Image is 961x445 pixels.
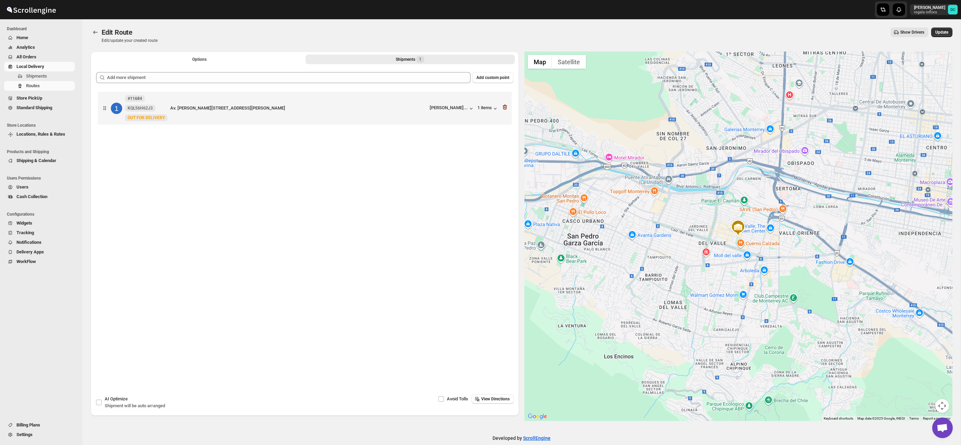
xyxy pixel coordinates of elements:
[128,96,142,101] b: #11684
[4,238,75,247] button: Notifications
[4,71,75,81] button: Shipments
[16,132,65,137] span: Locations, Rules & Rates
[493,435,551,442] p: Developed by
[4,182,75,192] button: Users
[26,83,40,88] span: Routes
[900,30,924,35] span: Show Drivers
[948,5,958,14] span: DAVID CORONADO
[16,54,36,59] span: All Orders
[102,38,158,43] p: Edit/update your created route
[102,28,132,36] span: Edit Route
[16,220,32,226] span: Widgets
[552,55,586,69] button: Show satellite imagery
[16,249,44,254] span: Delivery Apps
[16,184,28,190] span: Users
[305,55,515,64] button: Selected Shipments
[4,81,75,91] button: Routes
[111,103,122,114] div: 1
[923,417,950,420] a: Report a map error
[170,105,427,112] div: Av. [PERSON_NAME][STREET_ADDRESS][PERSON_NAME]
[4,129,75,139] button: Locations, Rules & Rates
[909,417,919,420] a: Terms (opens in new tab)
[91,67,519,351] div: Selected Shipments
[950,8,955,12] text: DC
[7,149,78,155] span: Products and Shipping
[16,45,35,50] span: Analytics
[914,5,945,10] p: [PERSON_NAME]
[932,418,953,438] a: Open chat
[16,95,42,101] span: Store PickUp
[16,158,56,163] span: Shipping & Calendar
[16,422,40,427] span: Billing Plans
[5,1,57,18] img: ScrollEngine
[430,105,468,110] div: [PERSON_NAME]...
[430,105,475,112] button: [PERSON_NAME]...
[4,420,75,430] button: Billing Plans
[192,57,207,62] span: Options
[528,55,552,69] button: Show street map
[16,194,47,199] span: Cash Collection
[4,218,75,228] button: Widgets
[4,33,75,43] button: Home
[16,432,33,437] span: Settings
[4,257,75,266] button: WorkFlow
[98,92,512,125] div: 1#11684KQL56H62J3NewOUT FOR DELIVERYAv. [PERSON_NAME][STREET_ADDRESS][PERSON_NAME][PERSON_NAME].....
[7,212,78,217] span: Configurations
[526,412,549,421] img: Google
[523,435,551,441] a: ScrollEngine
[396,56,424,63] div: Shipments
[857,417,905,420] span: Map data ©2025 Google, INEGI
[419,57,421,62] span: 1
[16,64,44,69] span: Local Delivery
[128,105,153,111] span: KQL56H62J3
[16,259,36,264] span: WorkFlow
[824,416,853,421] button: Keyboard shortcuts
[128,115,165,120] span: OUT FOR DELIVERY
[472,72,513,83] button: Add custom point
[891,27,928,37] button: Show Drivers
[16,240,42,245] span: Notifications
[447,396,468,401] span: Avoid Tolls
[16,105,52,110] span: Standard Shipping
[472,394,514,404] button: View Directions
[4,430,75,440] button: Settings
[931,27,952,37] button: Update
[4,247,75,257] button: Delivery Apps
[4,43,75,52] button: Analytics
[4,52,75,62] button: All Orders
[481,396,510,402] span: View Directions
[95,55,304,64] button: All Route Options
[526,412,549,421] a: Open this area in Google Maps (opens a new window)
[26,73,47,79] span: Shipments
[914,10,945,14] p: regala-inflora
[4,156,75,166] button: Shipping & Calendar
[910,4,958,15] button: User menu
[16,35,28,40] span: Home
[107,72,471,83] input: Add more shipment
[4,228,75,238] button: Tracking
[16,230,34,235] span: Tracking
[935,399,949,413] button: Map camera controls
[105,403,165,408] span: Shipment will be auto arranged
[477,105,499,112] button: 1 items
[4,192,75,202] button: Cash Collection
[476,75,509,80] span: Add custom point
[105,396,128,401] span: AI Optimize
[7,123,78,128] span: Store Locations
[935,30,948,35] span: Update
[91,27,100,37] button: Routes
[7,26,78,32] span: Dashboard
[7,175,78,181] span: Users Permissions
